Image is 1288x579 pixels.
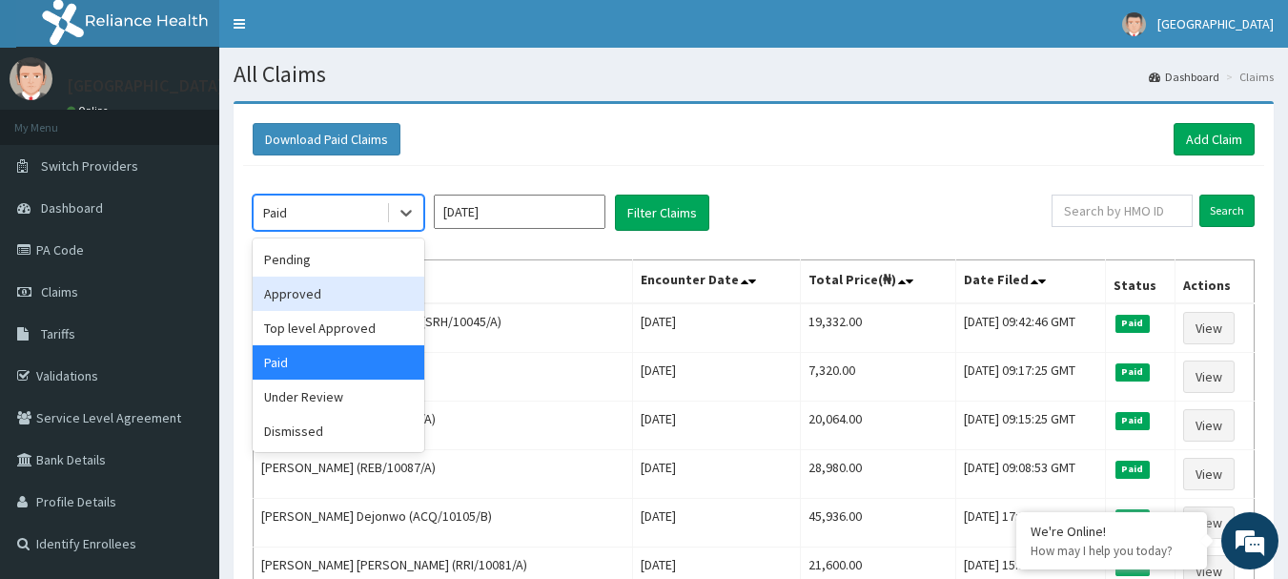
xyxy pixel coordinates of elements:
[1174,123,1255,155] a: Add Claim
[35,95,77,143] img: d_794563401_company_1708531726252_794563401
[1183,507,1235,539] a: View
[1183,361,1235,393] a: View
[41,199,103,217] span: Dashboard
[632,499,800,548] td: [DATE]
[253,277,424,311] div: Approved
[10,381,363,447] textarea: Type your message and hit 'Enter'
[1221,69,1274,85] li: Claims
[1105,260,1175,304] th: Status
[1175,260,1254,304] th: Actions
[1183,458,1235,490] a: View
[1149,69,1219,85] a: Dashboard
[254,450,633,499] td: [PERSON_NAME] (REB/10087/A)
[1183,409,1235,442] a: View
[234,62,1274,87] h1: All Claims
[1052,195,1193,227] input: Search by HMO ID
[955,402,1105,450] td: [DATE] 09:15:25 GMT
[1115,412,1150,429] span: Paid
[111,170,263,362] span: We're online!
[313,10,358,55] div: Minimize live chat window
[800,303,955,353] td: 19,332.00
[800,402,955,450] td: 20,064.00
[41,157,138,175] span: Switch Providers
[67,77,224,94] p: [GEOGRAPHIC_DATA]
[955,303,1105,353] td: [DATE] 09:42:46 GMT
[67,104,112,117] a: Online
[955,499,1105,548] td: [DATE] 17:38:05 GMT
[263,203,287,222] div: Paid
[1115,461,1150,478] span: Paid
[632,402,800,450] td: [DATE]
[1115,509,1150,527] span: Paid
[254,303,633,353] td: Babatunde [PERSON_NAME] (SRH/10045/A)
[41,325,75,342] span: Tariffs
[1157,15,1274,32] span: [GEOGRAPHIC_DATA]
[632,303,800,353] td: [DATE]
[632,260,800,304] th: Encounter Date
[41,283,78,300] span: Claims
[800,450,955,499] td: 28,980.00
[955,353,1105,402] td: [DATE] 09:17:25 GMT
[253,345,424,380] div: Paid
[800,499,955,548] td: 45,936.00
[632,450,800,499] td: [DATE]
[253,123,400,155] button: Download Paid Claims
[253,242,424,277] div: Pending
[254,499,633,548] td: [PERSON_NAME] Dejonwo (ACQ/10105/B)
[1183,312,1235,344] a: View
[1031,543,1193,559] p: How may I help you today?
[434,195,605,229] input: Select Month and Year
[254,353,633,402] td: Ikpe Odeba (GTA/10069/A)
[1122,12,1146,36] img: User Image
[800,260,955,304] th: Total Price(₦)
[615,195,709,231] button: Filter Claims
[1115,315,1150,332] span: Paid
[254,402,633,450] td: [PERSON_NAME] (GTA/10045/A)
[955,450,1105,499] td: [DATE] 09:08:53 GMT
[1199,195,1255,227] input: Search
[253,414,424,448] div: Dismissed
[955,260,1105,304] th: Date Filed
[253,311,424,345] div: Top level Approved
[1031,523,1193,540] div: We're Online!
[632,353,800,402] td: [DATE]
[253,380,424,414] div: Under Review
[1115,363,1150,381] span: Paid
[800,353,955,402] td: 7,320.00
[10,57,52,100] img: User Image
[254,260,633,304] th: Name
[99,107,320,132] div: Chat with us now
